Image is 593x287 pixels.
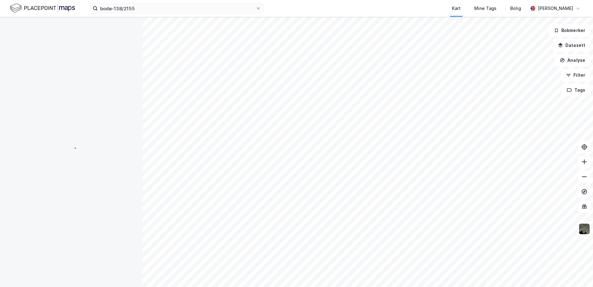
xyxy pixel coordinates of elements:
button: Tags [562,84,591,96]
img: spinner.a6d8c91a73a9ac5275cf975e30b51cfb.svg [66,143,76,153]
img: 9k= [578,223,590,235]
div: Mine Tags [474,5,497,12]
iframe: Chat Widget [562,257,593,287]
div: Kart [452,5,461,12]
img: logo.f888ab2527a4732fd821a326f86c7f29.svg [10,3,75,14]
button: Bokmerker [549,24,591,37]
button: Analyse [555,54,591,66]
button: Filter [561,69,591,81]
button: Datasett [553,39,591,52]
div: Bolig [510,5,521,12]
div: Kontrollprogram for chat [562,257,593,287]
input: Søk på adresse, matrikkel, gårdeiere, leietakere eller personer [98,4,256,13]
div: [PERSON_NAME] [538,5,573,12]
